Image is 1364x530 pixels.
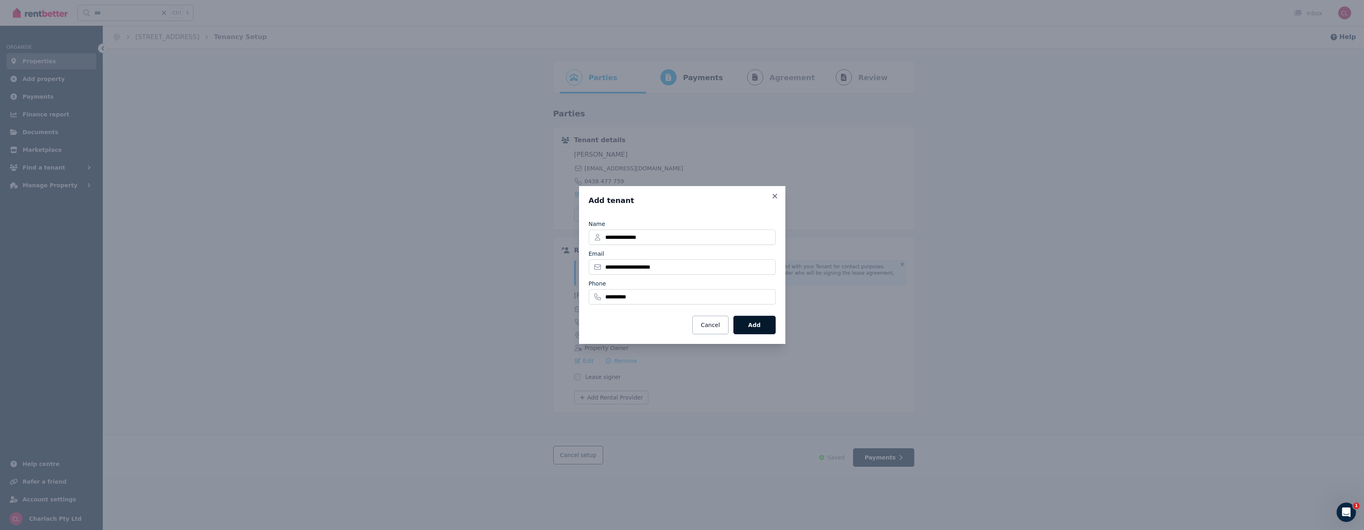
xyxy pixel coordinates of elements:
[1353,503,1360,509] span: 1
[589,196,776,205] h3: Add tenant
[692,316,728,334] button: Cancel
[589,279,606,288] label: Phone
[733,316,776,334] button: Add
[589,220,605,228] label: Name
[1337,503,1356,522] iframe: Intercom live chat
[589,250,604,258] label: Email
